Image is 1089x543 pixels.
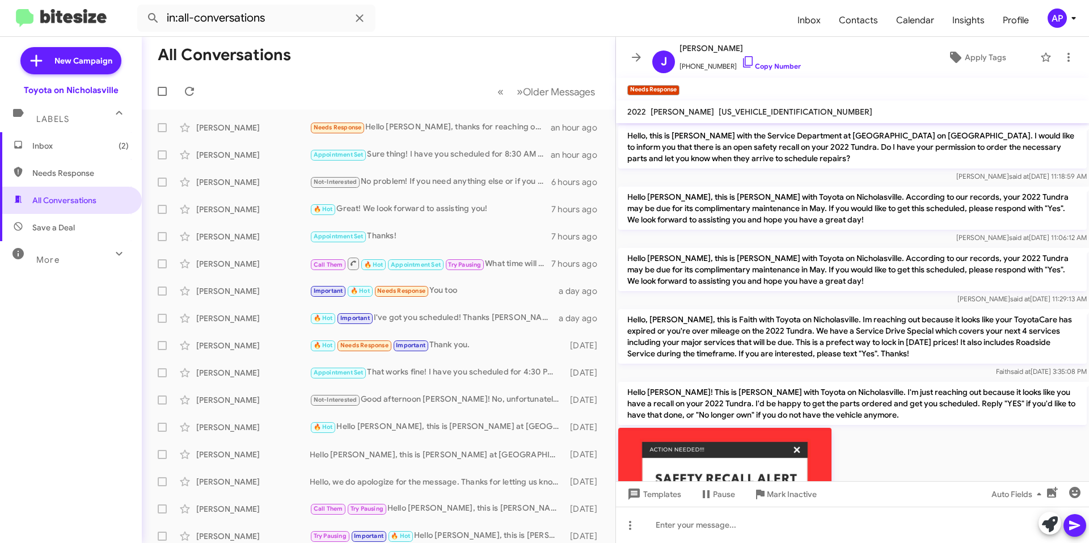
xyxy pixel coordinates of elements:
div: 6 hours ago [551,176,606,188]
span: Pause [713,484,735,504]
button: Templates [616,484,690,504]
div: [PERSON_NAME] [196,367,310,378]
p: Hello [PERSON_NAME], this is [PERSON_NAME] with Toyota on Nicholasville. According to our records... [618,187,1087,230]
span: Call Them [314,505,343,512]
span: Templates [625,484,681,504]
div: [PERSON_NAME] [196,204,310,215]
span: Appointment Set [314,369,364,376]
a: Copy Number [741,62,801,70]
span: Labels [36,114,69,124]
p: Hello [PERSON_NAME], this is [PERSON_NAME] with Toyota on Nicholasville. According to our records... [618,248,1087,291]
button: AP [1038,9,1077,28]
span: Needs Response [340,342,389,349]
div: [DATE] [564,531,606,542]
div: [PERSON_NAME] [196,340,310,351]
span: Try Pausing [314,532,347,540]
div: Hello [PERSON_NAME], this is [PERSON_NAME] at [GEOGRAPHIC_DATA] on [GEOGRAPHIC_DATA]. It's been a... [310,502,564,515]
h1: All Conversations [158,46,291,64]
span: Appointment Set [314,233,364,240]
div: That works fine! I have you scheduled for 4:30 PM - [DATE]. Let me know if you need anything else... [310,366,564,379]
a: Insights [943,4,994,37]
div: [PERSON_NAME] [196,231,310,242]
span: Inbox [32,140,129,151]
div: 7 hours ago [551,231,606,242]
div: [PERSON_NAME] [196,449,310,460]
span: Inbox [788,4,830,37]
div: [PERSON_NAME] [196,394,310,406]
div: an hour ago [551,149,606,161]
div: Great! We look forward to assisting you! [310,203,551,216]
div: [DATE] [564,340,606,351]
span: Appointment Set [391,261,441,268]
span: 🔥 Hot [314,205,333,213]
span: [PERSON_NAME] [DATE] 11:29:13 AM [957,294,1087,303]
span: (2) [119,140,129,151]
div: AP [1048,9,1067,28]
span: Not-Interested [314,178,357,186]
button: Previous [491,80,510,103]
span: Auto Fields [991,484,1046,504]
div: [PERSON_NAME] [196,285,310,297]
span: 🔥 Hot [314,314,333,322]
div: [PERSON_NAME] [196,422,310,433]
span: [US_VEHICLE_IDENTIFICATION_NUMBER] [719,107,872,117]
span: Needs Response [32,167,129,179]
span: « [497,85,504,99]
div: [DATE] [564,394,606,406]
a: Calendar [887,4,943,37]
a: Contacts [830,4,887,37]
span: Try Pausing [351,505,383,512]
span: said at [1011,367,1031,376]
span: Needs Response [314,124,362,131]
div: [PERSON_NAME] [196,531,310,542]
div: Thank you. [310,339,564,352]
button: Mark Inactive [744,484,826,504]
span: Try Pausing [448,261,481,268]
span: 🔥 Hot [314,423,333,431]
span: said at [1009,233,1029,242]
span: » [517,85,523,99]
button: Next [510,80,602,103]
span: Important [340,314,370,322]
span: 🔥 Hot [364,261,383,268]
div: [PERSON_NAME] [196,258,310,270]
span: [PERSON_NAME] [DATE] 11:18:59 AM [956,172,1087,180]
div: [DATE] [564,422,606,433]
button: Pause [690,484,744,504]
a: Profile [994,4,1038,37]
p: Hello [PERSON_NAME]! This is [PERSON_NAME] with Toyota on Nicholasville. I'm just reaching out be... [618,382,1087,425]
input: Search [137,5,375,32]
span: Save a Deal [32,222,75,233]
span: [PERSON_NAME] [DATE] 11:06:12 AM [956,233,1087,242]
div: a day ago [559,313,606,324]
span: All Conversations [32,195,96,206]
span: 2022 [627,107,646,117]
div: [PERSON_NAME] [196,122,310,133]
div: [PERSON_NAME] [196,176,310,188]
div: I've got you scheduled! Thanks [PERSON_NAME], have a great day! [310,312,559,325]
span: [PHONE_NUMBER] [679,55,801,72]
div: Hello, we do apologize for the message. Thanks for letting us know, we will update our records! H... [310,476,564,487]
div: [DATE] [564,476,606,487]
div: [PERSON_NAME] [196,313,310,324]
span: Important [354,532,383,540]
div: Hello [PERSON_NAME], this is [PERSON_NAME] at [GEOGRAPHIC_DATA] on [GEOGRAPHIC_DATA]. It's been a... [310,449,564,460]
button: Auto Fields [982,484,1055,504]
div: Toyota on Nicholasville [24,85,119,96]
span: [PERSON_NAME] [679,41,801,55]
span: Appointment Set [314,151,364,158]
span: Call Them [314,261,343,268]
div: 7 hours ago [551,204,606,215]
div: 7 hours ago [551,258,606,270]
div: an hour ago [551,122,606,133]
div: [DATE] [564,367,606,378]
span: said at [1010,294,1030,303]
span: Important [396,342,425,349]
span: 🔥 Hot [351,287,370,294]
span: 🔥 Hot [391,532,410,540]
small: Needs Response [627,85,679,95]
